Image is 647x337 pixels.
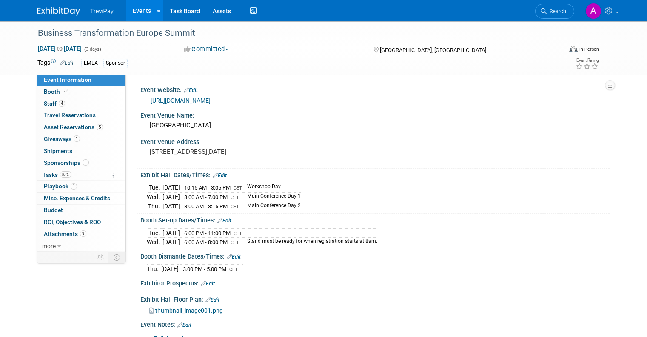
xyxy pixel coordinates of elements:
[37,216,125,228] a: ROI, Objectives & ROO
[108,252,126,263] td: Toggle Event Tabs
[177,322,191,328] a: Edit
[37,74,125,86] a: Event Information
[90,8,114,14] span: TreviPay
[59,100,65,107] span: 4
[183,266,226,272] span: 3:00 PM - 5:00 PM
[37,205,125,216] a: Budget
[516,44,599,57] div: Event Format
[44,207,63,213] span: Budget
[94,252,108,263] td: Personalize Event Tab Strip
[37,145,125,157] a: Shipments
[44,76,91,83] span: Event Information
[44,183,77,190] span: Playbook
[37,133,125,145] a: Giveaways1
[44,195,110,202] span: Misc. Expenses & Credits
[71,183,77,190] span: 1
[44,159,89,166] span: Sponsorships
[229,267,238,272] span: CET
[147,193,162,202] td: Wed.
[231,204,239,210] span: CET
[140,293,610,304] div: Exhibit Hall Floor Plan:
[242,202,301,210] td: Main Conference Day 2
[37,181,125,192] a: Playbook1
[231,195,239,200] span: CET
[44,124,103,130] span: Asset Reservations
[147,202,162,210] td: Thu.
[184,230,231,236] span: 6:00 PM - 11:00 PM
[380,47,486,53] span: [GEOGRAPHIC_DATA], [GEOGRAPHIC_DATA]
[234,185,242,191] span: CET
[184,87,198,93] a: Edit
[37,109,125,121] a: Travel Reservations
[140,135,610,146] div: Event Venue Address:
[37,193,125,204] a: Misc. Expenses & Credits
[140,84,610,95] div: Event Website:
[83,159,89,166] span: 1
[569,46,578,52] img: Format-Inperson.png
[242,238,377,247] td: Stand must be ready for when registration starts at 8am.
[147,119,603,132] div: [GEOGRAPHIC_DATA]
[64,89,68,94] i: Booth reservation complete
[37,86,125,98] a: Booth
[44,230,86,237] span: Attachments
[217,218,231,224] a: Edit
[147,228,162,238] td: Tue.
[149,307,223,314] a: thumbnail_image001.png
[37,45,82,52] span: [DATE] [DATE]
[44,100,65,107] span: Staff
[547,8,566,14] span: Search
[44,219,101,225] span: ROI, Objectives & ROO
[576,58,599,63] div: Event Rating
[162,193,180,202] td: [DATE]
[37,98,125,109] a: Staff4
[37,7,80,16] img: ExhibitDay
[44,112,96,118] span: Travel Reservations
[205,297,219,303] a: Edit
[181,45,232,54] button: Committed
[103,59,128,68] div: Sponsor
[162,183,180,193] td: [DATE]
[231,240,239,245] span: CET
[242,193,301,202] td: Main Conference Day 1
[140,214,610,225] div: Booth Set-up Dates/Times:
[140,318,610,329] div: Event Notes:
[56,45,64,52] span: to
[97,124,103,130] span: 5
[37,121,125,133] a: Asset Reservations5
[234,231,242,236] span: CET
[162,202,180,210] td: [DATE]
[37,58,74,68] td: Tags
[140,250,610,261] div: Booth Dismantle Dates/Times:
[162,228,180,238] td: [DATE]
[80,230,86,237] span: 9
[37,157,125,169] a: Sponsorships1
[43,171,71,178] span: Tasks
[579,46,599,52] div: In-Person
[42,242,56,249] span: more
[227,254,241,260] a: Edit
[155,307,223,314] span: thumbnail_image001.png
[535,4,574,19] a: Search
[140,277,610,288] div: Exhibitor Prospectus:
[74,135,80,142] span: 1
[184,194,228,200] span: 8:00 AM - 7:00 PM
[44,147,72,154] span: Shipments
[37,169,125,181] a: Tasks83%
[213,173,227,179] a: Edit
[44,135,80,142] span: Giveaways
[81,59,100,68] div: EMEA
[83,46,101,52] span: (3 days)
[147,238,162,247] td: Wed.
[147,265,161,274] td: Thu.
[585,3,601,19] img: Alen Lovric
[161,265,179,274] td: [DATE]
[150,148,327,156] pre: [STREET_ADDRESS][DATE]
[140,169,610,180] div: Exhibit Hall Dates/Times:
[184,239,228,245] span: 6:00 AM - 8:00 PM
[60,171,71,178] span: 83%
[151,97,211,104] a: [URL][DOMAIN_NAME]
[35,26,551,41] div: Business Transformation Europe Summit
[37,240,125,252] a: more
[242,183,301,193] td: Workshop Day
[162,238,180,247] td: [DATE]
